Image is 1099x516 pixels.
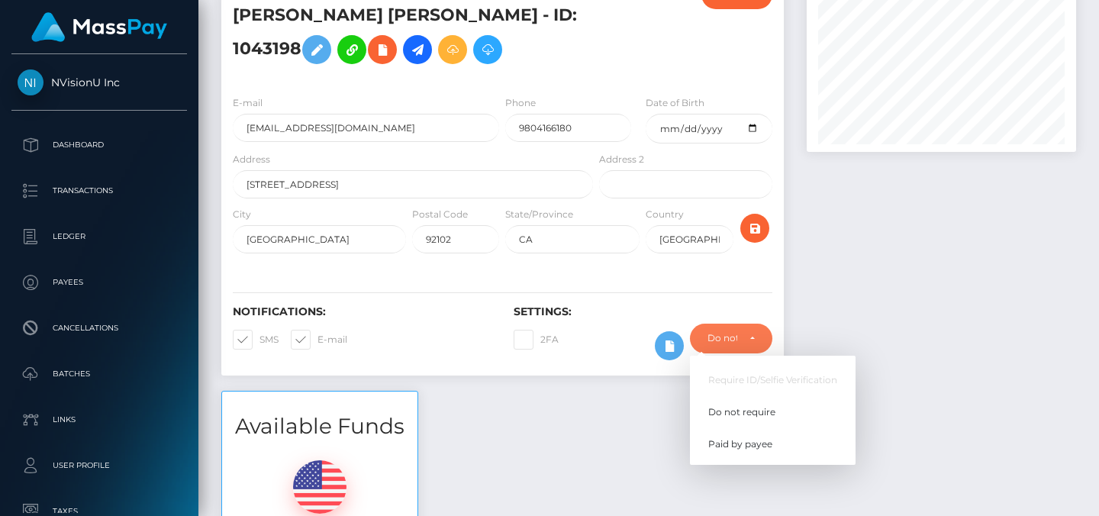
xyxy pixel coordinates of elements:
div: Do not require [707,332,737,344]
img: MassPay Logo [31,12,167,42]
label: Phone [505,96,536,110]
p: Cancellations [18,317,181,340]
a: Payees [11,263,187,302]
label: 2FA [514,330,559,350]
h6: Notifications: [233,305,491,318]
label: Address 2 [599,153,644,166]
p: User Profile [18,454,181,477]
a: Dashboard [11,126,187,164]
label: State/Province [505,208,573,221]
label: E-mail [291,330,347,350]
p: Links [18,408,181,431]
label: Date of Birth [646,96,704,110]
label: Postal Code [412,208,468,221]
h6: Settings: [514,305,772,318]
h3: Available Funds [222,411,417,441]
span: NVisionU Inc [11,76,187,89]
p: Transactions [18,179,181,202]
p: Ledger [18,225,181,248]
label: Country [646,208,684,221]
label: SMS [233,330,279,350]
p: Payees [18,271,181,294]
a: Ledger [11,218,187,256]
a: Batches [11,355,187,393]
label: Address [233,153,270,166]
span: Do not require [708,405,775,418]
p: Dashboard [18,134,181,156]
a: Links [11,401,187,439]
a: Initiate Payout [403,35,432,64]
button: Do not require [690,324,772,353]
img: NVisionU Inc [18,69,44,95]
p: Batches [18,363,181,385]
img: USD.png [293,460,346,514]
label: E-mail [233,96,263,110]
a: Cancellations [11,309,187,347]
label: City [233,208,251,221]
a: User Profile [11,447,187,485]
a: Transactions [11,172,187,210]
span: Paid by payee [708,437,772,451]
